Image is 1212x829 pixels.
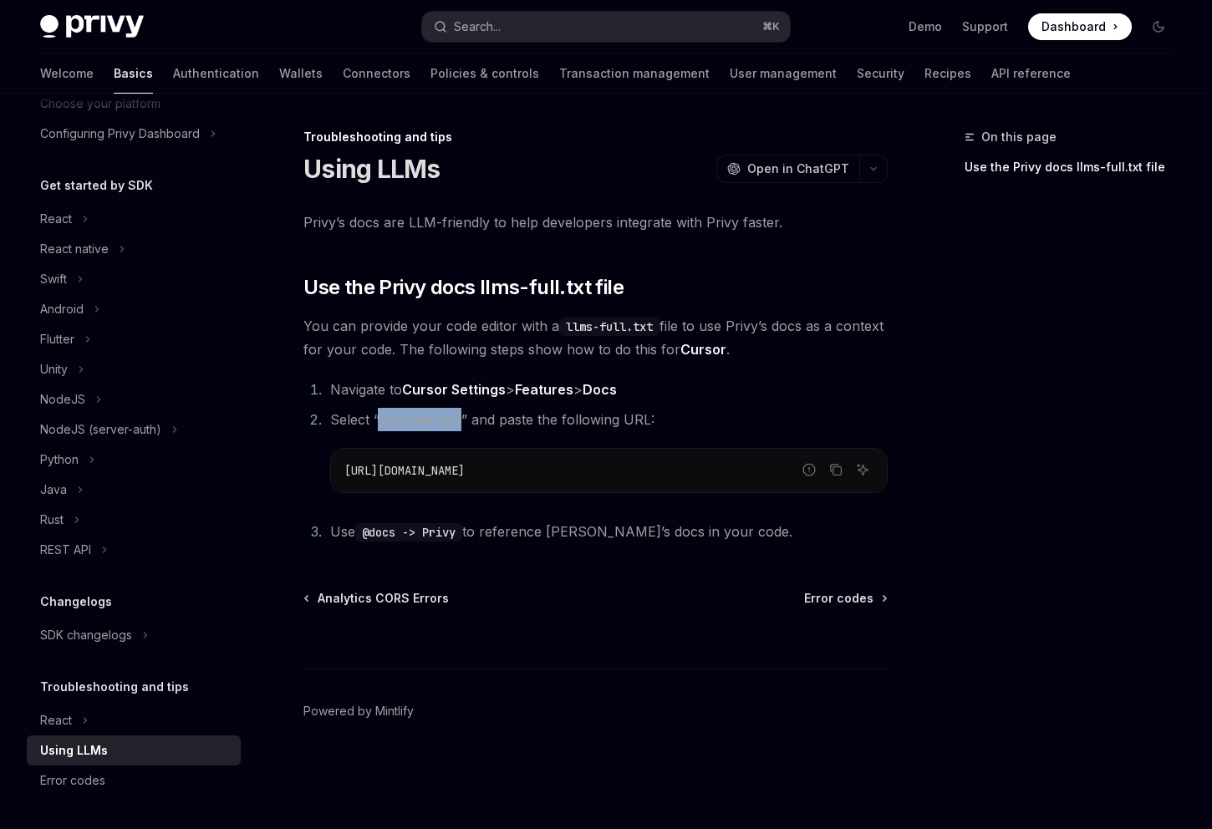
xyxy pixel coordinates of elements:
[343,53,410,94] a: Connectors
[40,299,84,319] div: Android
[40,625,132,645] div: SDK changelogs
[852,459,873,481] button: Ask AI
[924,53,971,94] a: Recipes
[40,329,74,349] div: Flutter
[798,459,820,481] button: Report incorrect code
[515,381,573,398] strong: Features
[40,677,189,697] h5: Troubleshooting and tips
[303,703,414,720] a: Powered by Mintlify
[747,160,849,177] span: Open in ChatGPT
[40,450,79,470] div: Python
[279,53,323,94] a: Wallets
[330,523,792,540] span: Use to reference [PERSON_NAME]’s docs in your code.
[27,445,241,475] button: Toggle Python section
[27,324,241,354] button: Toggle Flutter section
[40,175,153,196] h5: Get started by SDK
[965,154,1185,181] a: Use the Privy docs llms-full.txt file
[27,414,241,445] button: Toggle NodeJS (server-auth) section
[559,318,659,336] code: llms-full.txt
[303,274,624,301] span: Use the Privy docs llms-full.txt file
[40,510,64,530] div: Rust
[402,381,506,398] strong: Cursor Settings
[27,384,241,414] button: Toggle NodeJS section
[909,18,942,35] a: Demo
[804,590,873,607] span: Error codes
[40,771,105,791] div: Error codes
[27,620,241,650] button: Toggle SDK changelogs section
[40,480,67,500] div: Java
[1145,13,1172,40] button: Toggle dark mode
[344,463,465,478] span: [URL][DOMAIN_NAME]
[27,119,241,149] button: Toggle Configuring Privy Dashboard section
[27,354,241,384] button: Toggle Unity section
[27,294,241,324] button: Toggle Android section
[27,475,241,505] button: Toggle Java section
[40,124,200,144] div: Configuring Privy Dashboard
[40,359,68,379] div: Unity
[680,341,726,359] a: Cursor
[40,420,161,440] div: NodeJS (server-auth)
[27,204,241,234] button: Toggle React section
[825,459,847,481] button: Copy the contents from the code block
[40,710,72,730] div: React
[981,127,1057,147] span: On this page
[114,53,153,94] a: Basics
[303,211,888,234] span: Privy’s docs are LLM-friendly to help developers integrate with Privy faster.
[730,53,837,94] a: User management
[40,540,91,560] div: REST API
[991,53,1071,94] a: API reference
[40,239,109,259] div: React native
[27,705,241,735] button: Toggle React section
[430,53,539,94] a: Policies & controls
[27,264,241,294] button: Toggle Swift section
[804,590,886,607] a: Error codes
[330,411,654,428] span: Select “Add new doc” and paste the following URL:
[762,20,780,33] span: ⌘ K
[583,381,617,398] strong: Docs
[40,740,108,760] div: Using LLMs
[40,269,67,289] div: Swift
[27,535,241,565] button: Toggle REST API section
[40,592,112,612] h5: Changelogs
[40,209,72,229] div: React
[962,18,1008,35] a: Support
[40,15,144,38] img: dark logo
[40,389,85,409] div: NodeJS
[857,53,904,94] a: Security
[716,155,859,183] button: Open in ChatGPT
[422,12,791,42] button: Open search
[173,53,259,94] a: Authentication
[330,381,617,398] span: Navigate to > >
[1028,13,1132,40] a: Dashboard
[305,590,449,607] a: Analytics CORS Errors
[27,505,241,535] button: Toggle Rust section
[303,129,888,145] div: Troubleshooting and tips
[27,234,241,264] button: Toggle React native section
[355,523,462,542] code: @docs -> Privy
[303,154,440,184] h1: Using LLMs
[27,735,241,765] a: Using LLMs
[40,53,94,94] a: Welcome
[559,53,710,94] a: Transaction management
[303,314,888,361] span: You can provide your code editor with a file to use Privy’s docs as a context for your code. The ...
[27,765,241,796] a: Error codes
[318,590,449,607] span: Analytics CORS Errors
[454,17,501,37] div: Search...
[1041,18,1106,35] span: Dashboard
